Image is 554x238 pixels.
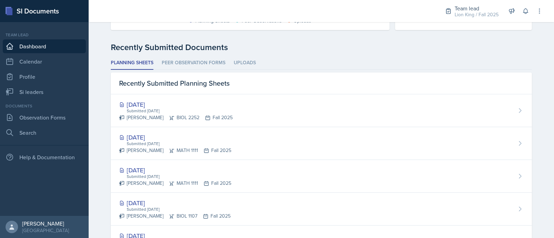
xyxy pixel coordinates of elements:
div: [DATE] [119,165,231,175]
a: Calendar [3,55,86,68]
div: Submitted [DATE] [126,173,231,180]
div: Submitted [DATE] [126,206,231,212]
div: Lion King / Fall 2025 [455,11,499,18]
div: [PERSON_NAME] MATH 1111 Fall 2025 [119,180,231,187]
div: Team lead [3,32,86,38]
div: Recently Submitted Planning Sheets [111,73,532,94]
div: [DATE] [119,100,233,109]
div: Submitted [DATE] [126,108,233,114]
a: Profile [3,70,86,84]
a: Search [3,126,86,140]
a: Si leaders [3,85,86,99]
div: Team lead [455,4,499,12]
a: [DATE] Submitted [DATE] [PERSON_NAME]BIOL 1107Fall 2025 [111,193,532,226]
div: Documents [3,103,86,109]
div: [GEOGRAPHIC_DATA] [22,227,69,234]
a: Observation Forms [3,111,86,124]
div: [DATE] [119,133,231,142]
li: Peer Observation Forms [162,56,225,70]
div: [PERSON_NAME] MATH 1111 Fall 2025 [119,147,231,154]
div: Submitted [DATE] [126,141,231,147]
li: Planning Sheets [111,56,153,70]
a: [DATE] Submitted [DATE] [PERSON_NAME]MATH 1111Fall 2025 [111,127,532,160]
li: Uploads [234,56,256,70]
div: [PERSON_NAME] [22,220,69,227]
div: [PERSON_NAME] BIOL 1107 Fall 2025 [119,212,231,220]
div: Help & Documentation [3,150,86,164]
div: [PERSON_NAME] BIOL 2252 Fall 2025 [119,114,233,121]
div: [DATE] [119,198,231,208]
div: Recently Submitted Documents [111,41,532,54]
a: [DATE] Submitted [DATE] [PERSON_NAME]MATH 1111Fall 2025 [111,160,532,193]
a: [DATE] Submitted [DATE] [PERSON_NAME]BIOL 2252Fall 2025 [111,94,532,127]
a: Dashboard [3,39,86,53]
